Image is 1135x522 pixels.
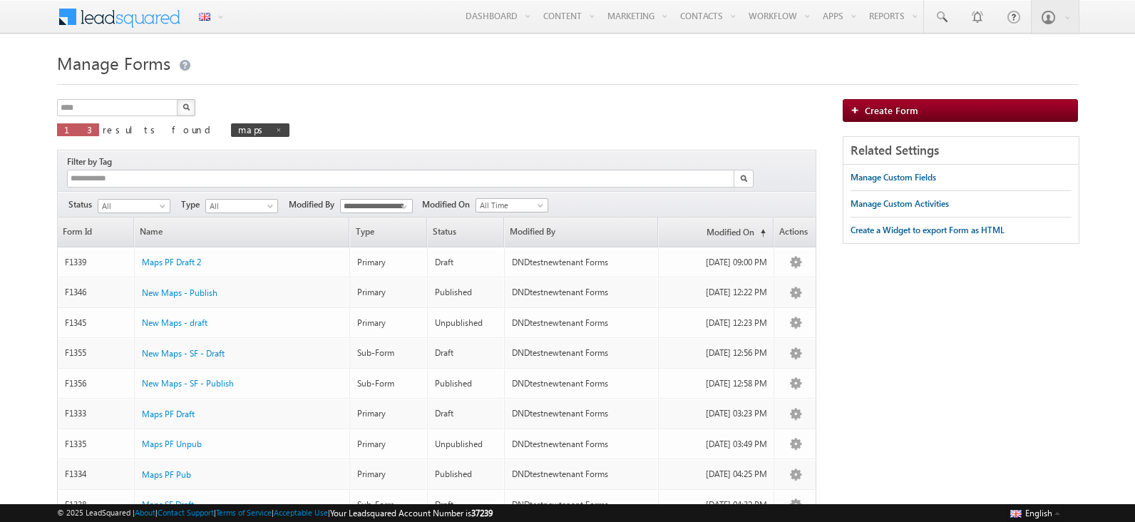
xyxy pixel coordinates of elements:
[666,498,767,511] div: [DATE] 04:32 PM
[142,469,191,480] span: Maps PF Pub
[350,217,426,247] span: Type
[206,200,274,213] span: All
[435,317,498,329] div: Unpublished
[142,317,207,329] a: New Maps - draft
[142,377,234,390] a: New Maps - SF - Publish
[666,317,767,329] div: [DATE] 12:23 PM
[135,217,349,247] a: Name
[357,256,420,269] div: Primary
[357,498,420,511] div: Sub-Form
[666,438,767,451] div: [DATE] 03:49 PM
[476,199,544,212] span: All Time
[843,137,1079,165] div: Related Settings
[135,508,155,517] a: About
[435,256,498,269] div: Draft
[98,200,166,213] span: All
[851,198,949,210] div: Manage Custom Activities
[142,469,191,481] a: Maps PF Pub
[330,508,493,518] span: Your Leadsquared Account Number is
[58,217,133,247] a: Form Id
[57,51,170,74] span: Manage Forms
[357,377,420,390] div: Sub-Form
[512,468,652,481] div: DNDtestnewtenant Forms
[435,498,498,511] div: Draft
[142,256,201,269] a: Maps PF Draft 2
[666,256,767,269] div: [DATE] 09:00 PM
[754,227,766,239] span: (sorted ascending)
[865,104,918,116] span: Create Form
[851,217,1005,243] a: Create a Widget to export Form as HTML
[142,348,225,359] span: New Maps - SF - Draft
[142,498,194,511] a: Maps SF Draft
[666,286,767,299] div: [DATE] 12:22 PM
[65,498,128,511] div: F1338
[512,377,652,390] div: DNDtestnewtenant Forms
[476,198,548,213] a: All Time
[357,407,420,420] div: Primary
[428,217,503,247] span: Status
[65,286,128,299] div: F1346
[1007,504,1064,521] button: English
[666,468,767,481] div: [DATE] 04:25 PM
[851,106,865,114] img: add_icon.png
[851,191,949,217] a: Manage Custom Activities
[512,407,652,420] div: DNDtestnewtenant Forms
[357,317,420,329] div: Primary
[740,175,747,182] img: Search
[357,468,420,481] div: Primary
[512,498,652,511] div: DNDtestnewtenant Forms
[65,347,128,359] div: F1355
[435,286,498,299] div: Published
[435,377,498,390] div: Published
[666,377,767,390] div: [DATE] 12:58 PM
[357,347,420,359] div: Sub-Form
[64,123,92,135] span: 13
[181,198,205,211] span: Type
[183,103,190,111] img: Search
[512,438,652,451] div: DNDtestnewtenant Forms
[435,407,498,420] div: Draft
[274,508,328,517] a: Acceptable Use
[666,407,767,420] div: [DATE] 03:23 PM
[357,438,420,451] div: Primary
[851,171,936,184] div: Manage Custom Fields
[142,347,225,360] a: New Maps - SF - Draft
[142,408,195,421] a: Maps PF Draft
[142,287,217,300] a: New Maps - Publish
[65,317,128,329] div: F1345
[142,409,195,419] span: Maps PF Draft
[65,468,128,481] div: F1334
[65,256,128,269] div: F1339
[142,287,217,298] span: New Maps - Publish
[57,506,493,520] span: © 2025 LeadSquared | | | | |
[512,317,652,329] div: DNDtestnewtenant Forms
[512,347,652,359] div: DNDtestnewtenant Forms
[65,407,128,420] div: F1333
[68,198,98,211] span: Status
[98,199,170,213] a: All
[142,439,202,449] span: Maps PF Unpub
[471,508,493,518] span: 37239
[435,468,498,481] div: Published
[142,499,194,510] span: Maps SF Draft
[435,438,498,451] div: Unpublished
[142,378,234,389] span: New Maps - SF - Publish
[357,286,420,299] div: Primary
[774,217,816,247] span: Actions
[666,347,767,359] div: [DATE] 12:56 PM
[394,200,411,214] a: Show All Items
[238,123,268,135] span: maps
[65,377,128,390] div: F1356
[422,198,476,211] span: Modified On
[205,199,278,213] a: All
[851,224,1005,237] div: Create a Widget to export Form as HTML
[512,286,652,299] div: DNDtestnewtenant Forms
[659,217,773,247] a: Modified On(sorted ascending)
[216,508,272,517] a: Terms of Service
[142,317,207,328] span: New Maps - draft
[142,438,202,451] a: Maps PF Unpub
[158,508,214,517] a: Contact Support
[1025,508,1052,518] span: English
[65,438,128,451] div: F1335
[505,217,657,247] a: Modified By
